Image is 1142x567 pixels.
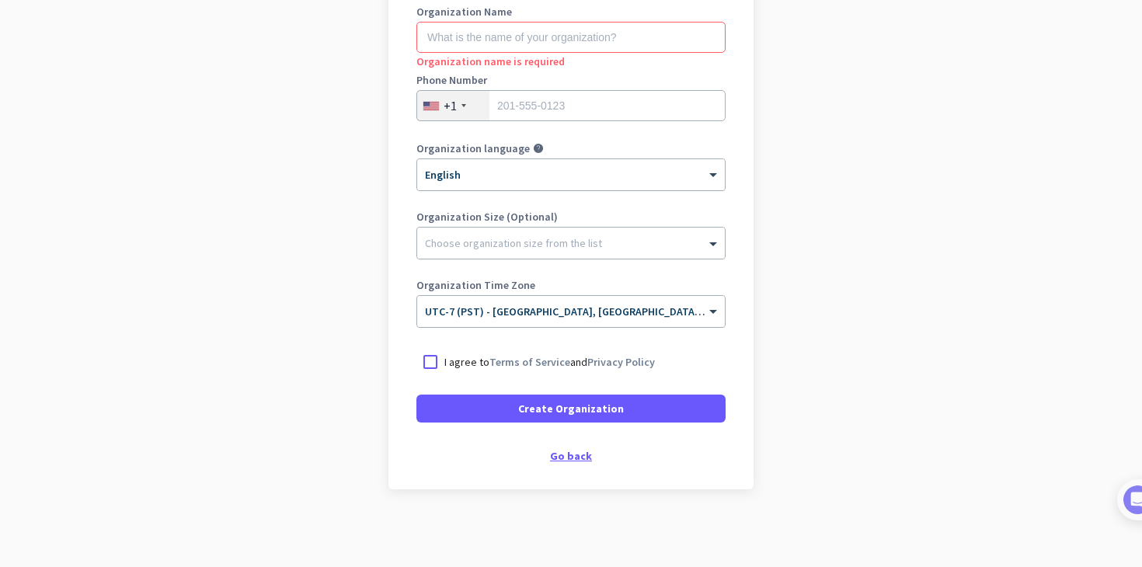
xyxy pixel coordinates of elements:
[533,143,544,154] i: help
[416,6,726,17] label: Organization Name
[416,395,726,423] button: Create Organization
[489,355,570,369] a: Terms of Service
[416,54,565,68] span: Organization name is required
[444,354,655,370] p: I agree to and
[444,98,457,113] div: +1
[416,75,726,85] label: Phone Number
[587,355,655,369] a: Privacy Policy
[416,143,530,154] label: Organization language
[416,90,726,121] input: 201-555-0123
[416,450,726,461] div: Go back
[416,211,726,222] label: Organization Size (Optional)
[416,280,726,290] label: Organization Time Zone
[416,22,726,53] input: What is the name of your organization?
[518,401,624,416] span: Create Organization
